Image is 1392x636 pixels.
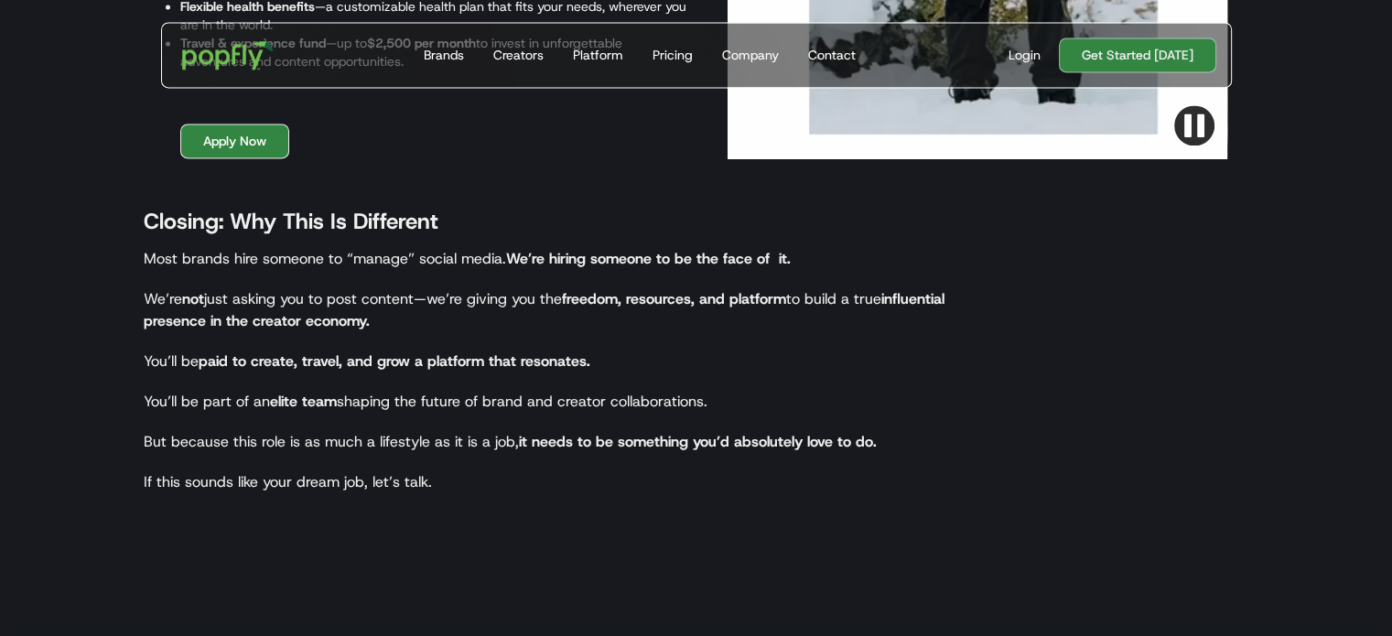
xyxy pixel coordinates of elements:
[270,392,337,411] strong: elite team
[1059,38,1216,72] a: Get Started [DATE]
[562,289,786,308] strong: freedom, resources, and platform
[653,46,693,64] div: Pricing
[573,46,623,64] div: Platform
[645,23,700,87] a: Pricing
[416,23,471,87] a: Brands
[722,46,779,64] div: Company
[144,431,1004,453] p: But because this role is as much a lifestyle as it is a job,
[519,432,877,451] strong: it needs to be something you’d absolutely love to do.
[169,27,287,82] a: home
[182,289,204,308] strong: not
[424,46,464,64] div: Brands
[715,23,786,87] a: Company
[1174,105,1214,146] img: Pause video
[199,351,590,371] strong: paid to create, travel, and grow a platform that resonates.
[144,391,1004,413] p: You’ll be part of an shaping the future of brand and creator collaborations.
[144,350,1004,372] p: You’ll be
[180,124,289,158] a: Apply Now
[801,23,863,87] a: Contact
[486,23,551,87] a: Creators
[144,471,1004,493] p: If this sounds like your dream job, let’s talk.
[144,248,1004,270] p: Most brands hire someone to “manage” social media.
[566,23,631,87] a: Platform
[1009,46,1041,64] div: Login
[493,46,544,64] div: Creators
[1001,46,1048,64] a: Login
[808,46,856,64] div: Contact
[506,249,791,268] strong: We’re hiring someone to be the face of it.
[144,288,1004,332] p: We’re just asking you to post content—we’re giving you the to build a true
[144,207,438,236] strong: Closing: Why This Is Different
